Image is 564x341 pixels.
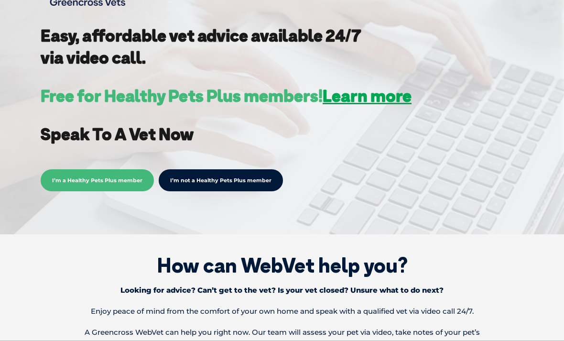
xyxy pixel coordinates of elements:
p: Looking for advice? Can’t get to the vet? Is your vet closed? Unsure what to do next? [68,282,496,298]
strong: Easy, affordable vet advice available 24/7 via video call. [41,25,361,68]
h3: Free for Healthy Pets Plus members! [41,88,412,104]
a: Learn more [323,85,412,106]
h1: How can WebVet help you? [14,253,550,277]
span: I’m a Healthy Pets Plus member [41,169,154,191]
p: Enjoy peace of mind from the comfort of your own home and speak with a qualified vet via video ca... [68,303,496,319]
a: I’m not a Healthy Pets Plus member [159,169,283,191]
strong: Speak To A Vet Now [41,123,194,144]
a: I’m a Healthy Pets Plus member [41,176,154,184]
